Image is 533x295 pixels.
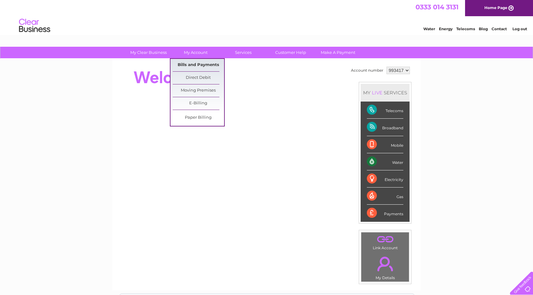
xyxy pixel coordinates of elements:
a: E-Billing [173,97,224,110]
div: Electricity [367,170,403,188]
a: My Clear Business [123,47,174,58]
a: Log out [512,26,527,31]
a: Services [218,47,269,58]
a: Make A Payment [312,47,364,58]
div: MY SERVICES [361,84,410,102]
a: Contact [492,26,507,31]
td: Account number [349,65,385,76]
div: Payments [367,205,403,221]
a: . [363,234,407,245]
a: Blog [479,26,488,31]
div: Gas [367,188,403,205]
img: logo.png [19,16,50,35]
div: Mobile [367,136,403,153]
a: . [363,253,407,275]
div: Broadband [367,119,403,136]
div: LIVE [371,90,384,96]
a: Paper Billing [173,112,224,124]
a: 0333 014 3131 [415,3,459,11]
td: Link Account [361,232,409,252]
a: Customer Help [265,47,316,58]
div: Telecoms [367,102,403,119]
td: My Details [361,251,409,282]
a: Bills and Payments [173,59,224,71]
a: Energy [439,26,453,31]
a: Telecoms [456,26,475,31]
div: Clear Business is a trading name of Verastar Limited (registered in [GEOGRAPHIC_DATA] No. 3667643... [120,3,414,30]
a: Direct Debit [173,72,224,84]
div: Water [367,153,403,170]
a: Moving Premises [173,84,224,97]
a: Water [423,26,435,31]
a: My Account [170,47,222,58]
